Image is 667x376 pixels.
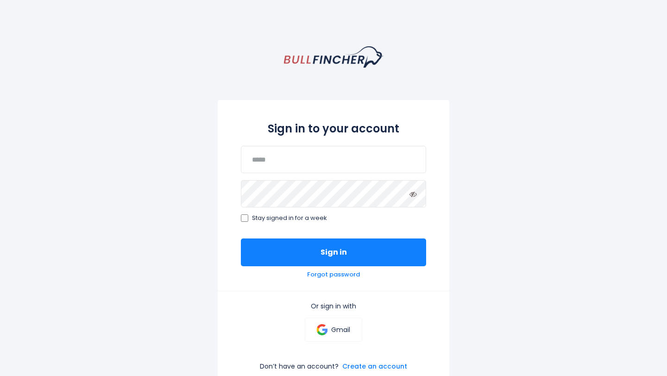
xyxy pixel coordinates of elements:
[241,238,426,266] button: Sign in
[307,271,360,279] a: Forgot password
[260,362,339,370] p: Don’t have an account?
[241,214,248,222] input: Stay signed in for a week
[252,214,327,222] span: Stay signed in for a week
[342,362,407,370] a: Create an account
[305,318,362,342] a: Gmail
[284,46,384,68] a: homepage
[241,120,426,137] h2: Sign in to your account
[241,302,426,310] p: Or sign in with
[331,326,350,334] p: Gmail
